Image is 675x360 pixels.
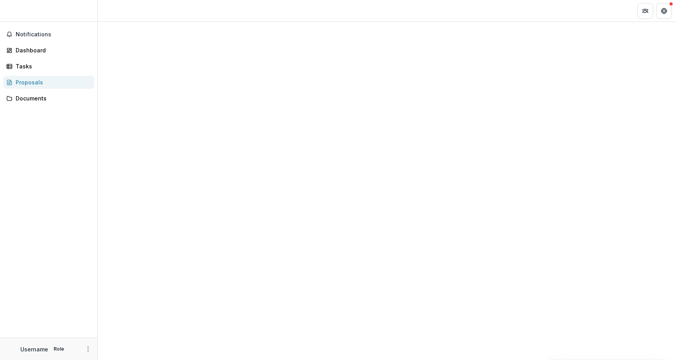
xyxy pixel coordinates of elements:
a: Documents [3,92,94,105]
div: Tasks [16,62,88,70]
span: Notifications [16,31,91,38]
button: More [83,344,93,354]
button: Partners [637,3,653,19]
button: Notifications [3,28,94,41]
a: Tasks [3,60,94,73]
div: Proposals [16,78,88,86]
div: Dashboard [16,46,88,54]
button: Get Help [656,3,672,19]
div: Documents [16,94,88,102]
p: Role [51,346,67,353]
a: Dashboard [3,44,94,57]
a: Proposals [3,76,94,89]
p: Username [20,345,48,353]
